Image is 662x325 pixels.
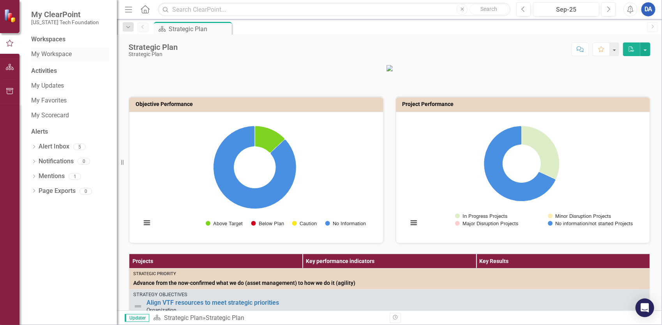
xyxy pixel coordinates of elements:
div: 0 [78,158,90,165]
a: My Workspace [31,50,109,59]
path: In Progress Projects, 29. [521,126,559,179]
a: Alert Inbox [39,142,69,151]
span: Organization [147,307,177,313]
div: Strategic Plan [129,43,178,51]
a: Notifications [39,157,74,166]
div: Activities [31,67,109,76]
img: Not Defined [133,302,143,311]
div: Strategic Plan [206,314,244,321]
td: Double-Click to Edit Right Click for Context Menu [129,290,650,316]
path: Caution, 0. [270,139,285,153]
button: View chart menu, Chart [408,217,419,228]
path: Above Target, 3. [255,126,285,153]
a: Strategic Plan [164,314,203,321]
div: Strategic Plan [129,51,178,57]
img: ClearPoint Strategy [4,9,18,22]
a: Mentions [39,172,65,181]
button: Show Above Target [206,221,243,226]
div: 1 [69,173,81,180]
a: My Updates [31,81,109,90]
div: Chart. Highcharts interactive chart. [404,118,642,235]
button: Show No Information [325,221,365,226]
text: Minor Disruption Projects [555,214,611,219]
a: My Favorites [31,96,109,105]
div: Sep-25 [536,5,597,14]
div: » [153,314,384,323]
div: Strategic Plan [169,24,230,34]
div: Strategy Objectives [133,292,646,297]
span: Search [481,6,498,12]
button: View chart menu, Chart [141,217,152,228]
button: Search [470,4,508,15]
div: 0 [79,188,92,194]
path: No Information, 20. [214,126,297,209]
button: Show Caution [292,221,317,226]
button: Show In Progress Projects [455,213,508,219]
div: Workspaces [31,35,65,44]
span: Advance from the now-confirmed what we do (asset management) to how we do it (agility) [133,279,646,287]
div: Chart. Highcharts interactive chart. [137,118,375,235]
img: VTF_logo_500%20(13).png [387,65,393,71]
a: Align VTF resources to meet strategic priorities [147,299,646,306]
button: Sep-25 [533,2,599,16]
input: Search ClearPoint... [158,3,510,16]
button: Show Major Disruption Projects [455,221,518,226]
button: Show No information/not started Projects [548,221,632,226]
div: Open Intercom Messenger [636,299,654,317]
svg: Interactive chart [404,118,639,235]
span: My ClearPoint [31,10,99,19]
text: No information/not started Projects [555,221,633,227]
div: Alerts [31,127,109,136]
button: DA [641,2,655,16]
h3: Objective Performance [136,101,380,107]
path: Major Disruption Projects, 0. [539,172,556,180]
h3: Project Performance [402,101,646,107]
button: Show Minor Disruption Projects [548,213,611,219]
path: No information/not started Projects, 62. [484,126,556,201]
text: Below Plan [259,221,284,226]
div: Strategic Priority [133,271,646,277]
a: Page Exports [39,187,76,196]
a: My Scorecard [31,111,109,120]
small: [US_STATE] Tech Foundation [31,19,99,25]
div: 5 [73,143,86,150]
svg: Interactive chart [137,118,372,235]
span: Updater [125,314,149,322]
button: Show Below Plan [251,221,284,226]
